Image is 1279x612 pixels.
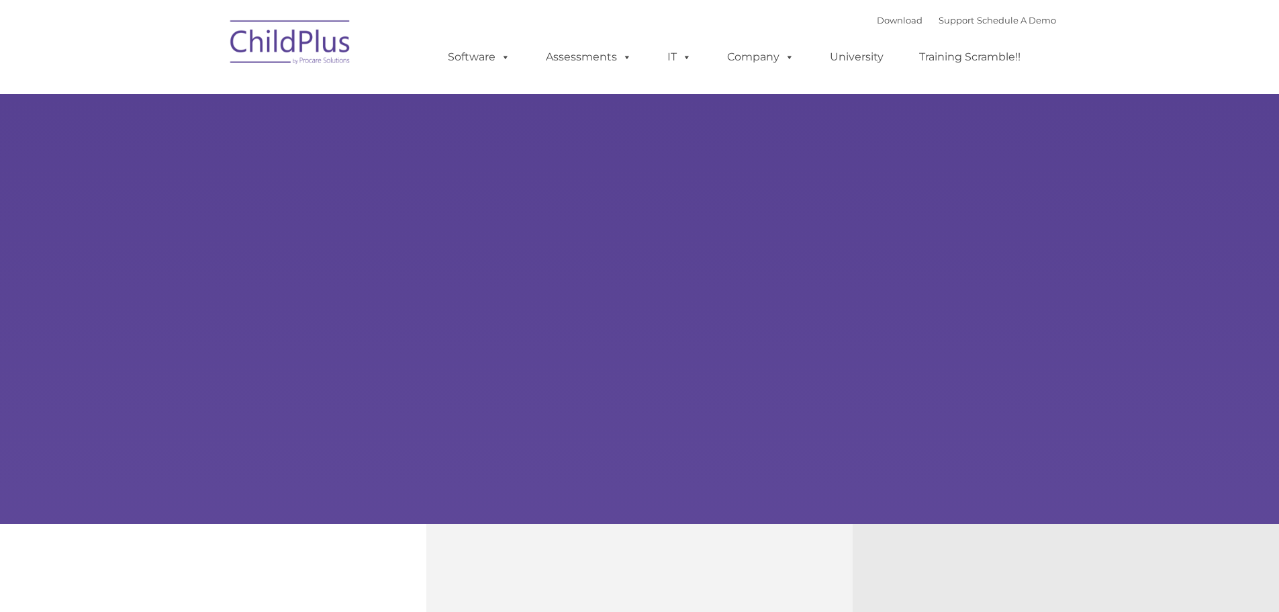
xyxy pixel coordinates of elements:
[877,15,922,26] a: Download
[532,44,645,71] a: Assessments
[939,15,974,26] a: Support
[224,11,358,78] img: ChildPlus by Procare Solutions
[816,44,897,71] a: University
[654,44,705,71] a: IT
[434,44,524,71] a: Software
[906,44,1034,71] a: Training Scramble!!
[714,44,808,71] a: Company
[977,15,1056,26] a: Schedule A Demo
[877,15,1056,26] font: |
